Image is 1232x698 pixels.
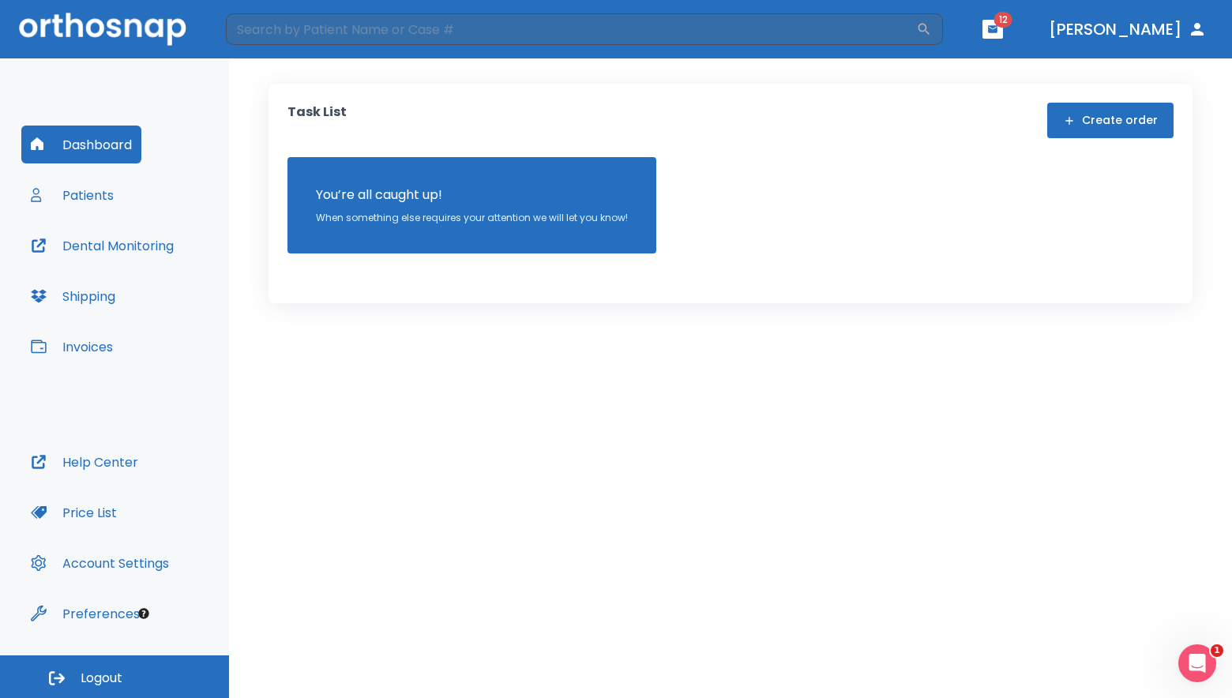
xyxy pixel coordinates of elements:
[994,12,1012,28] span: 12
[81,670,122,687] span: Logout
[21,227,183,265] button: Dental Monitoring
[1047,103,1174,138] button: Create order
[1178,644,1216,682] iframe: Intercom live chat
[19,13,186,45] img: Orthosnap
[21,595,149,632] button: Preferences
[21,126,141,163] button: Dashboard
[1211,644,1223,657] span: 1
[137,606,151,621] div: Tooltip anchor
[21,176,123,214] button: Patients
[21,493,126,531] button: Price List
[226,13,916,45] input: Search by Patient Name or Case #
[1042,15,1213,43] button: [PERSON_NAME]
[21,328,122,366] button: Invoices
[21,544,178,582] button: Account Settings
[316,211,628,225] p: When something else requires your attention we will let you know!
[21,443,148,481] button: Help Center
[316,186,628,205] p: You’re all caught up!
[287,103,347,138] p: Task List
[21,277,125,315] button: Shipping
